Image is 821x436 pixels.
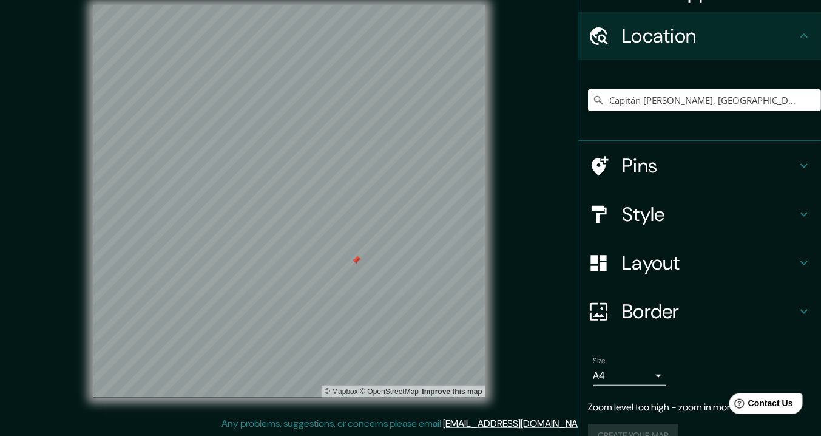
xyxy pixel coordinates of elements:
[578,190,821,239] div: Style
[360,387,419,396] a: OpenStreetMap
[588,89,821,111] input: Pick your city or area
[622,154,797,178] h4: Pins
[222,417,595,431] p: Any problems, suggestions, or concerns please email .
[93,5,485,398] canvas: Map
[578,12,821,60] div: Location
[578,141,821,190] div: Pins
[622,299,797,324] h4: Border
[593,366,666,386] div: A4
[622,24,797,48] h4: Location
[578,239,821,287] div: Layout
[422,387,482,396] a: Map feedback
[713,389,808,423] iframe: Help widget launcher
[325,387,358,396] a: Mapbox
[593,356,606,366] label: Size
[622,251,797,275] h4: Layout
[622,202,797,227] h4: Style
[588,400,811,415] p: Zoom level too high - zoom in more
[578,287,821,336] div: Border
[444,417,593,430] a: [EMAIL_ADDRESS][DOMAIN_NAME]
